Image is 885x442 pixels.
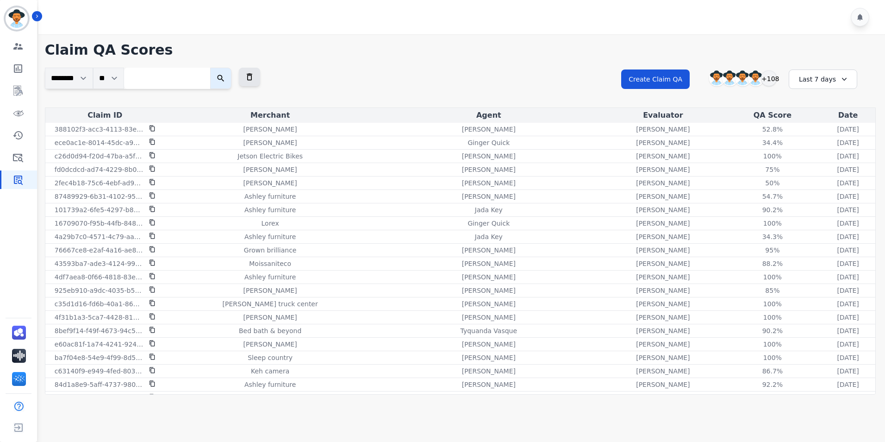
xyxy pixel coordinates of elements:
div: 88.2 % [752,259,793,268]
p: [PERSON_NAME] [636,138,690,147]
p: Keh camera [251,366,289,376]
p: [DATE] [837,152,859,161]
p: [DATE] [837,380,859,389]
p: Moissaniteco [249,259,291,268]
p: [PERSON_NAME] [243,286,297,295]
p: [PERSON_NAME] [636,192,690,201]
p: [PERSON_NAME] [636,165,690,174]
p: [PERSON_NAME] [243,178,297,188]
div: 54.7 % [752,192,793,201]
p: [PERSON_NAME] [636,259,690,268]
div: 100 % [752,152,793,161]
div: 34.4 % [752,138,793,147]
div: 34.3 % [752,232,793,241]
p: [PERSON_NAME] [636,125,690,134]
p: [PERSON_NAME] [636,286,690,295]
p: Jada Key [475,232,503,241]
div: 100 % [752,313,793,322]
p: [PERSON_NAME] [462,125,516,134]
p: e60ac81f-1a74-4241-9242-70e63540c2f5 [55,340,143,349]
p: [PERSON_NAME] [636,366,690,376]
p: [DATE] [837,246,859,255]
div: Agent [378,110,600,121]
p: [PERSON_NAME] [462,393,516,403]
p: [DATE] [837,219,859,228]
p: 101739a2-6fe5-4297-b8c2-54251b061e72 [55,205,143,215]
p: 43593ba7-ade3-4124-99b3-f3e6cee7e546 [55,259,143,268]
p: [PERSON_NAME] [636,340,690,349]
p: [DATE] [837,272,859,282]
p: Grown brilliance [244,246,297,255]
p: [PERSON_NAME] [462,192,516,201]
p: [PERSON_NAME] [636,246,690,255]
p: Ashley furniture [244,380,296,389]
p: ece0ac1e-8014-45dc-a98f-752cf8d62cd7 [55,138,143,147]
p: [PERSON_NAME] [462,299,516,309]
p: [DATE] [837,259,859,268]
p: Ashley furniture [244,272,296,282]
p: Ashley furniture [244,232,296,241]
p: [PERSON_NAME] [636,232,690,241]
p: c63140f9-e949-4fed-8030-2b053080495f [55,366,143,376]
p: [PERSON_NAME] [243,165,297,174]
p: My trio rings [250,393,291,403]
p: [PERSON_NAME] [462,259,516,268]
div: 95 % [752,246,793,255]
p: 84d1a8e9-5aff-4737-9801-c78e18944a27 [55,380,143,389]
p: Ginger Quick [467,138,510,147]
div: Date [823,110,873,121]
p: Ashley furniture [244,192,296,201]
div: 85 % [752,286,793,295]
p: [PERSON_NAME] [462,178,516,188]
p: [PERSON_NAME] truck center [223,299,318,309]
div: 75 % [752,165,793,174]
div: +108 [761,70,777,86]
div: 47.5 % [752,393,793,403]
p: [DATE] [837,366,859,376]
div: 90.2 % [752,326,793,335]
p: Ginger Quick [467,219,510,228]
p: 925eb910-a9dc-4035-b515-9b5fb0c1cbd1 [55,286,143,295]
p: c35d1d16-fd6b-40a1-867f-473abafb9a51 [55,299,143,309]
p: [PERSON_NAME] [462,380,516,389]
p: [DATE] [837,326,859,335]
h1: Claim QA Scores [45,42,876,58]
div: 50 % [752,178,793,188]
p: Tyquanda Vasque [461,326,517,335]
p: [PERSON_NAME] [636,393,690,403]
p: [PERSON_NAME] [636,272,690,282]
p: [PERSON_NAME] [636,299,690,309]
p: Jada Key [475,205,503,215]
div: Claim ID [47,110,163,121]
p: [PERSON_NAME] [636,353,690,362]
p: [PERSON_NAME] [462,340,516,349]
p: [DATE] [837,178,859,188]
p: [DATE] [837,232,859,241]
p: [PERSON_NAME] [243,313,297,322]
div: 100 % [752,353,793,362]
p: [DATE] [837,205,859,215]
div: Merchant [167,110,374,121]
p: [DATE] [837,340,859,349]
p: c26d0d94-f20d-47ba-a5f4-60ea97a71db3 [55,152,143,161]
p: Ashley furniture [244,205,296,215]
div: 92.2 % [752,380,793,389]
p: [PERSON_NAME] [462,152,516,161]
p: [DATE] [837,192,859,201]
p: 4a29b7c0-4571-4c79-aabe-b827e6390f21 [55,232,143,241]
p: [PERSON_NAME] [636,205,690,215]
p: Jetson Electric Bikes [237,152,303,161]
p: 4df7aea8-0f66-4818-83e8-3196a7347b51 [55,272,143,282]
p: [PERSON_NAME] [462,165,516,174]
p: [DATE] [837,313,859,322]
p: [PERSON_NAME] [462,313,516,322]
p: [PERSON_NAME] [636,313,690,322]
p: [DATE] [837,138,859,147]
p: [PERSON_NAME] [462,286,516,295]
p: [PERSON_NAME] [243,340,297,349]
p: [PERSON_NAME] [636,178,690,188]
p: Sleep country [248,353,293,362]
p: 16709070-f95b-44fb-8489-0eafd5c60e1c [55,219,143,228]
p: [PERSON_NAME] [243,125,297,134]
div: 100 % [752,299,793,309]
